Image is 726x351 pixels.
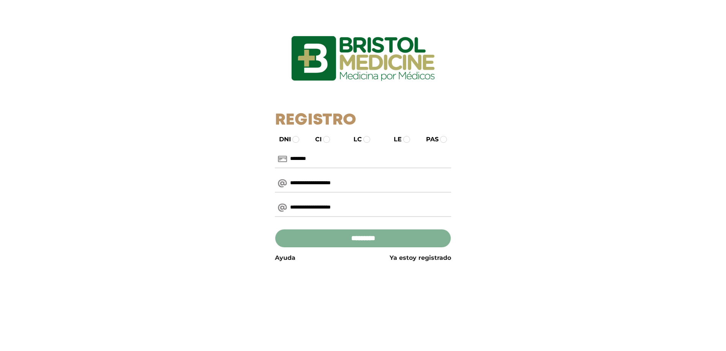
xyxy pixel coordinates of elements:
label: LC [347,135,362,144]
label: PAS [419,135,439,144]
label: CI [308,135,322,144]
a: Ya estoy registrado [390,253,451,262]
label: DNI [272,135,291,144]
h1: Registro [275,111,451,130]
img: logo_ingresarbristol.jpg [260,9,466,108]
a: Ayuda [275,253,295,262]
label: LE [387,135,402,144]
